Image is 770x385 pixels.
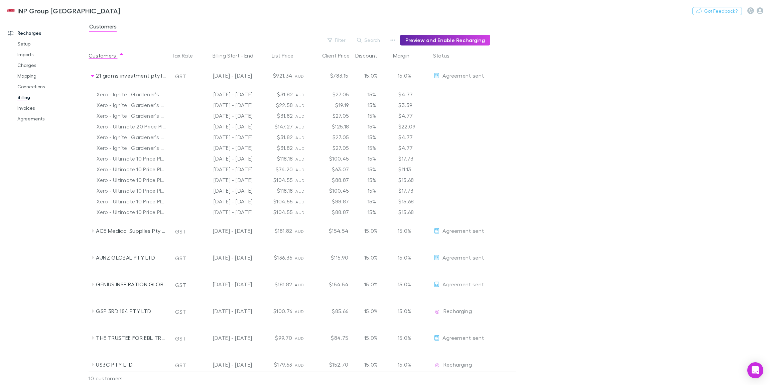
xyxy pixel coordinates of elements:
[352,89,392,100] div: 15%
[97,121,166,132] div: Xero - Ultimate 20 Price Plan | Gardener’s Lodge Cafe
[351,244,391,271] div: 15.0%
[295,309,304,314] span: AUD
[352,196,392,207] div: 15%
[96,217,167,244] div: ACE Medical Supplies Pty Ltd
[442,281,484,287] span: Agreement sent
[97,207,166,217] div: Xero - Ultimate 10 Price Plan | 21 grams investment pty ltd
[351,324,391,351] div: 15.0%
[443,361,472,368] span: Recharging
[11,103,87,113] a: Invoices
[433,49,458,62] button: Status
[195,153,255,164] div: [DATE] - [DATE]
[89,49,124,62] button: Customers
[442,72,484,79] span: Agreement sent
[11,38,87,49] a: Setup
[311,271,351,298] div: $154.54
[195,207,255,217] div: [DATE] - [DATE]
[352,100,392,110] div: 15%
[195,185,255,196] div: [DATE] - [DATE]
[255,271,295,298] div: $181.82
[197,351,252,378] div: [DATE] - [DATE]
[352,164,392,175] div: 15%
[324,36,350,44] button: Filter
[394,254,411,262] p: 15.0%
[692,7,742,15] button: Got Feedback?
[394,227,411,235] p: 15.0%
[11,71,87,81] a: Mapping
[97,153,166,164] div: Xero - Ultimate 10 Price Plan | 21 grams investment pty ltd
[255,207,295,217] div: $104.55
[392,185,432,196] div: $17.73
[97,110,166,121] div: Xero - Ignite | Gardener’s Lodge Cafe
[255,62,295,89] div: $921.34
[322,49,358,62] div: Client Price
[355,49,385,62] button: Discount
[352,185,392,196] div: 15%
[295,178,304,183] span: AUD
[172,333,189,344] button: GST
[255,217,295,244] div: $181.82
[352,207,392,217] div: 15%
[311,351,351,378] div: $152.70
[11,49,87,60] a: Imports
[195,89,255,100] div: [DATE] - [DATE]
[392,110,432,121] div: $4.77
[311,324,351,351] div: $84.75
[1,28,87,38] a: Recharges
[97,89,166,100] div: Xero - Ignite | Gardener’s Lodge Cafe
[197,324,252,351] div: [DATE] - [DATE]
[172,253,189,264] button: GST
[11,60,87,71] a: Charges
[255,132,295,142] div: $31.82
[11,113,87,124] a: Agreements
[255,153,295,164] div: $118.18
[7,7,15,15] img: INP Group Sydney's Logo
[97,196,166,207] div: Xero - Ultimate 10 Price Plan | 21 grams investment pty ltd
[311,62,351,89] div: $783.15
[255,185,295,196] div: $118.18
[295,146,304,151] span: AUD
[392,132,432,142] div: $4.77
[255,121,295,132] div: $147.27
[172,306,189,317] button: GST
[3,3,124,19] a: INP Group [GEOGRAPHIC_DATA]
[352,142,392,153] div: 15%
[97,100,166,110] div: Xero - Ignite | Gardener’s Lodge Cafe
[311,89,352,100] div: $27.05
[352,121,392,132] div: 15%
[172,226,189,237] button: GST
[295,124,304,129] span: AUD
[394,334,411,342] p: 15.0%
[255,142,295,153] div: $31.82
[295,363,304,368] span: AUD
[295,157,304,162] span: AUD
[96,271,167,298] div: GENIUS INSPIRATION GLOBAL EDUCATION PTY LTD
[96,324,167,351] div: THE TRUSTEE FOR EBL TRUST
[392,164,432,175] div: $11.13
[352,132,392,142] div: 15%
[96,62,167,89] div: 21 grams investment pty ltd
[255,164,295,175] div: $74.20
[197,244,252,271] div: [DATE] - [DATE]
[351,217,391,244] div: 15.0%
[89,271,519,298] div: GENIUS INSPIRATION GLOBAL EDUCATION PTY LTDGST[DATE] - [DATE]$181.82AUD$154.5415.0%15.0%EditAgree...
[392,153,432,164] div: $17.73
[89,23,117,32] span: Customers
[394,280,411,288] p: 15.0%
[97,175,166,185] div: Xero - Ultimate 10 Price Plan | 21 grams investment pty ltd
[311,110,352,121] div: $27.05
[97,164,166,175] div: Xero - Ultimate 10 Price Plan | 21 grams investment pty ltd
[311,298,351,324] div: $85.66
[295,282,304,287] span: AUD
[171,49,201,62] div: Tax Rate
[197,62,252,89] div: [DATE] - [DATE]
[172,360,189,371] button: GST
[89,217,519,244] div: ACE Medical Supplies Pty LtdGST[DATE] - [DATE]$181.82AUD$154.5415.0%15.0%EditAgreement sent
[172,71,189,82] button: GST
[295,229,304,234] span: AUD
[255,351,295,378] div: $179.63
[97,132,166,142] div: Xero - Ignite | Gardener’s Lodge Cafe
[255,89,295,100] div: $31.82
[295,114,304,119] span: AUD
[311,121,352,132] div: $125.18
